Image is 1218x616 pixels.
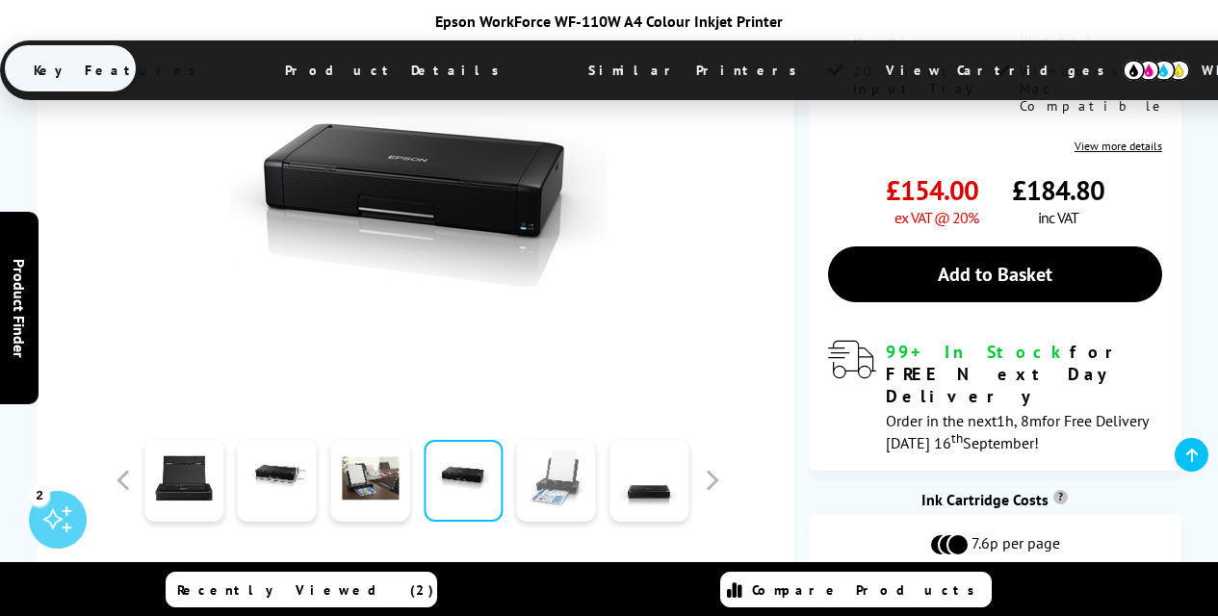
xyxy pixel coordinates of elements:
span: Recently Viewed (2) [177,581,434,599]
span: £154.00 [886,172,978,208]
span: Product Finder [10,259,29,358]
img: Epson WorkForce WF-110W Thumbnail [229,16,607,394]
div: Ink Cartridge Costs [809,490,1181,509]
a: Add to Basket [828,246,1162,302]
sup: th [951,429,963,447]
span: ex VAT @ 20% [894,208,978,227]
div: modal_delivery [828,341,1162,451]
div: for FREE Next Day Delivery [886,341,1162,407]
span: Compare Products [752,581,985,599]
span: inc VAT [1038,208,1078,227]
span: Similar Printers [559,47,836,93]
span: £184.80 [1012,172,1104,208]
img: cmyk-icon.svg [1123,60,1190,81]
a: View more details [1075,139,1162,153]
span: 99+ In Stock [886,341,1070,363]
span: View Cartridges [857,45,1152,95]
a: Recently Viewed (2) [166,572,437,607]
sup: Cost per page [1053,490,1068,504]
span: Order in the next for Free Delivery [DATE] 16 September! [886,411,1148,452]
span: Product Details [256,47,538,93]
span: 7.6p per page [972,533,1060,556]
div: 2 [29,484,50,505]
a: Compare Products [720,572,992,607]
span: 1h, 8m [997,411,1042,430]
span: Key Features [5,47,235,93]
